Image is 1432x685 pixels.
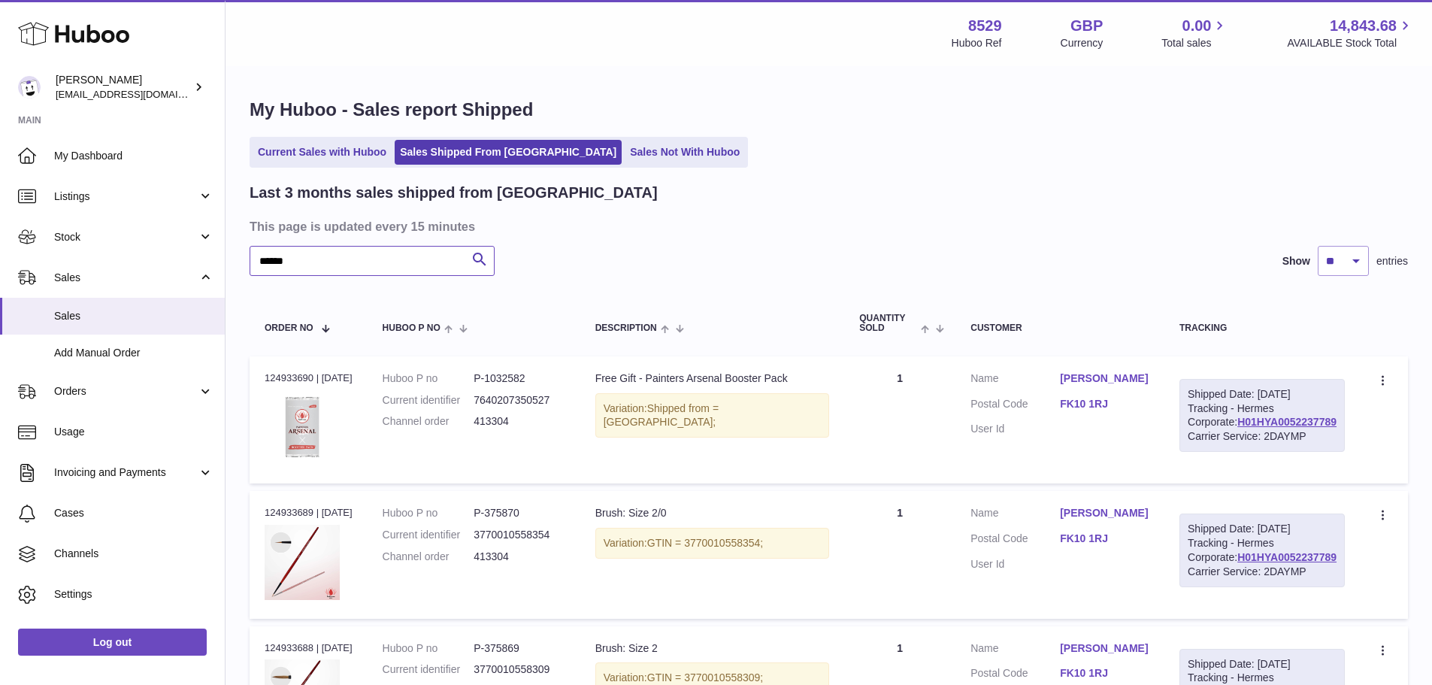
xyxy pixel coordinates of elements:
[1188,522,1337,536] div: Shipped Date: [DATE]
[970,371,1060,389] dt: Name
[1188,429,1337,444] div: Carrier Service: 2DAYMP
[383,371,474,386] dt: Huboo P no
[474,393,565,408] dd: 7640207350527
[604,402,719,429] span: Shipped from = [GEOGRAPHIC_DATA];
[1237,416,1337,428] a: H01HYA0052237789
[1188,657,1337,671] div: Shipped Date: [DATE]
[595,506,830,520] div: Brush: Size 2/0
[383,393,474,408] dt: Current identifier
[1179,323,1345,333] div: Tracking
[383,414,474,429] dt: Channel order
[250,98,1408,122] h1: My Huboo - Sales report Shipped
[844,491,955,618] td: 1
[647,537,764,549] span: GTIN = 3770010558354;
[265,371,353,385] div: 124933690 | [DATE]
[1182,16,1212,36] span: 0.00
[383,641,474,656] dt: Huboo P no
[54,149,213,163] span: My Dashboard
[383,528,474,542] dt: Current identifier
[265,506,353,520] div: 124933689 | [DATE]
[474,528,565,542] dd: 3770010558354
[1188,565,1337,579] div: Carrier Service: 2DAYMP
[844,356,955,483] td: 1
[595,528,830,559] div: Variation:
[474,371,565,386] dd: P-1032582
[54,506,213,520] span: Cases
[54,271,198,285] span: Sales
[1060,666,1149,680] a: FK10 1RJ
[1060,506,1149,520] a: [PERSON_NAME]
[265,323,313,333] span: Order No
[383,550,474,564] dt: Channel order
[968,16,1002,36] strong: 8529
[595,641,830,656] div: Brush: Size 2
[265,525,340,600] img: pinceau-taille-00-reflet-loupe.jpg
[18,76,41,99] img: internalAdmin-8529@internal.huboo.com
[595,323,657,333] span: Description
[265,389,340,465] img: Redgrass-painters-arsenal-booster-cards.jpg
[1376,254,1408,268] span: entries
[383,662,474,677] dt: Current identifier
[474,662,565,677] dd: 3770010558309
[952,36,1002,50] div: Huboo Ref
[595,393,830,438] div: Variation:
[625,140,745,165] a: Sales Not With Huboo
[970,397,1060,415] dt: Postal Code
[1061,36,1104,50] div: Currency
[970,532,1060,550] dt: Postal Code
[970,557,1060,571] dt: User Id
[1060,371,1149,386] a: [PERSON_NAME]
[253,140,392,165] a: Current Sales with Huboo
[383,323,440,333] span: Huboo P no
[250,218,1404,235] h3: This page is updated every 15 minutes
[859,314,917,333] span: Quantity Sold
[474,550,565,564] dd: 413304
[250,183,658,203] h2: Last 3 months sales shipped from [GEOGRAPHIC_DATA]
[1161,36,1228,50] span: Total sales
[1188,387,1337,402] div: Shipped Date: [DATE]
[1161,16,1228,50] a: 0.00 Total sales
[595,371,830,386] div: Free Gift - Painters Arsenal Booster Pack
[474,506,565,520] dd: P-375870
[56,73,191,102] div: [PERSON_NAME]
[383,506,474,520] dt: Huboo P no
[1060,641,1149,656] a: [PERSON_NAME]
[647,671,764,683] span: GTIN = 3770010558309;
[265,641,353,655] div: 124933688 | [DATE]
[474,414,565,429] dd: 413304
[18,629,207,656] a: Log out
[1287,36,1414,50] span: AVAILABLE Stock Total
[54,587,213,602] span: Settings
[54,465,198,480] span: Invoicing and Payments
[1179,514,1345,587] div: Tracking - Hermes Corporate:
[54,309,213,323] span: Sales
[970,506,1060,524] dt: Name
[395,140,622,165] a: Sales Shipped From [GEOGRAPHIC_DATA]
[54,425,213,439] span: Usage
[1060,532,1149,546] a: FK10 1RJ
[970,666,1060,684] dt: Postal Code
[54,189,198,204] span: Listings
[1282,254,1310,268] label: Show
[56,88,221,100] span: [EMAIL_ADDRESS][DOMAIN_NAME]
[474,641,565,656] dd: P-375869
[970,422,1060,436] dt: User Id
[1179,379,1345,453] div: Tracking - Hermes Corporate:
[54,346,213,360] span: Add Manual Order
[1060,397,1149,411] a: FK10 1RJ
[54,230,198,244] span: Stock
[1070,16,1103,36] strong: GBP
[1330,16,1397,36] span: 14,843.68
[54,384,198,399] span: Orders
[1287,16,1414,50] a: 14,843.68 AVAILABLE Stock Total
[54,547,213,561] span: Channels
[970,641,1060,659] dt: Name
[1237,551,1337,563] a: H01HYA0052237789
[970,323,1149,333] div: Customer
